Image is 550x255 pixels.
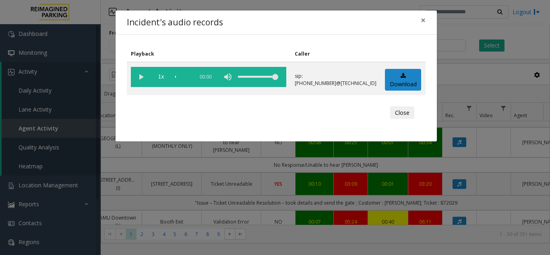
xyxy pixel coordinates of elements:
[175,67,190,87] div: scrub bar
[127,46,291,62] th: Playback
[291,46,381,62] th: Caller
[421,15,426,26] span: ×
[238,67,278,87] div: volume level
[295,73,376,87] p: sip:[PHONE_NUMBER]@[TECHNICAL_ID]
[151,67,171,87] span: playback speed button
[390,106,414,119] button: Close
[415,10,431,30] button: Close
[385,69,421,91] a: Download
[127,16,223,29] h4: Incident's audio records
